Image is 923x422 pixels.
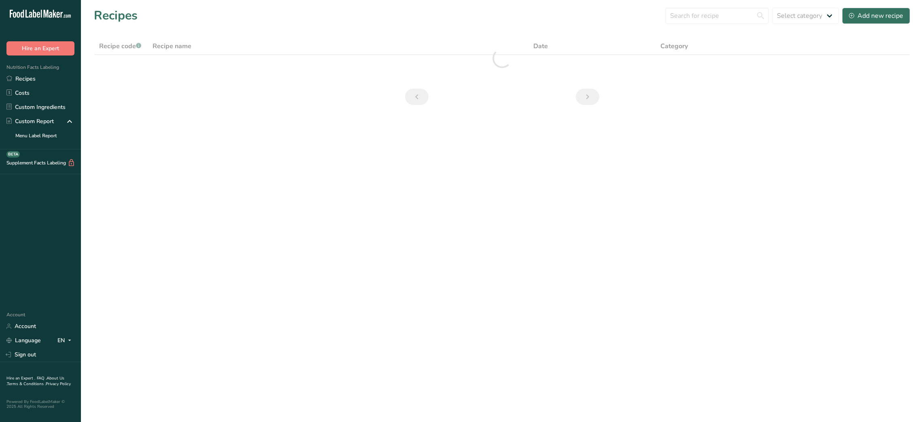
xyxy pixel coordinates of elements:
[6,375,35,381] a: Hire an Expert .
[6,41,74,55] button: Hire an Expert
[57,336,74,345] div: EN
[7,381,46,387] a: Terms & Conditions .
[665,8,769,24] input: Search for recipe
[46,381,71,387] a: Privacy Policy
[405,89,429,105] a: Previous page
[842,8,910,24] button: Add new recipe
[6,333,41,347] a: Language
[576,89,599,105] a: Next page
[849,11,903,21] div: Add new recipe
[6,151,20,158] div: BETA
[6,117,54,126] div: Custom Report
[37,375,47,381] a: FAQ .
[6,399,74,409] div: Powered By FoodLabelMaker © 2025 All Rights Reserved
[94,6,138,25] h1: Recipes
[6,375,64,387] a: About Us .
